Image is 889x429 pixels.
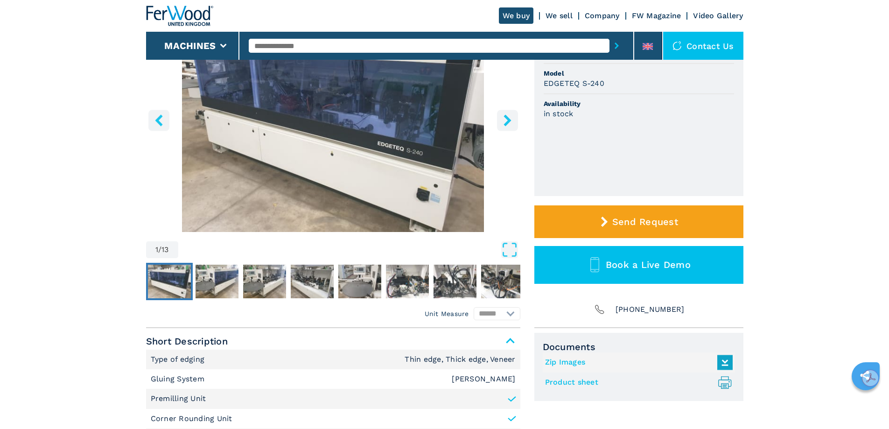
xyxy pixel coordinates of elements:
[146,263,520,300] nav: Thumbnail Navigation
[155,246,158,253] span: 1
[497,110,518,131] button: right-button
[499,7,534,24] a: We buy
[609,35,624,56] button: submit-button
[606,259,691,270] span: Book a Live Demo
[534,205,743,238] button: Send Request
[336,263,383,300] button: Go to Slide 5
[291,265,334,298] img: 32d18be6db4ff89d7b35cadc53981ede
[146,6,520,232] div: Go to Slide 1
[338,265,381,298] img: a59ddc7d54afbdfb7a5063b8dc82af78
[616,303,685,316] span: [PHONE_NUMBER]
[194,263,240,300] button: Go to Slide 2
[384,263,431,300] button: Go to Slide 6
[146,6,520,232] img: Single Sided Edgebanders HOMAG EDGETEQ S-240
[241,263,288,300] button: Go to Slide 3
[146,263,193,300] button: Go to Slide 1
[146,333,520,350] span: Short Description
[545,375,728,390] a: Product sheet
[672,41,682,50] img: Contact us
[632,11,681,20] a: FW Magazine
[151,354,207,365] p: Type of edging
[146,6,213,26] img: Ferwood
[585,11,620,20] a: Company
[151,374,207,384] p: Gluing System
[434,265,476,298] img: 1c9ce87ec2cb49cc892a76df08b913c2
[151,414,232,424] p: Corner Rounding Unit
[432,263,478,300] button: Go to Slide 7
[546,11,573,20] a: We sell
[545,355,728,370] a: Zip Images
[849,387,882,422] iframe: Chat
[544,108,574,119] h3: in stock
[148,110,169,131] button: left-button
[663,32,743,60] div: Contact us
[544,78,604,89] h3: EDGETEQ S-240
[151,394,206,404] p: Premilling Unit
[164,40,216,51] button: Machines
[425,309,469,318] em: Unit Measure
[161,246,169,253] span: 13
[481,265,524,298] img: 90abc0847c45699bfcb6a2eb98f5d373
[612,216,678,227] span: Send Request
[405,356,515,363] em: Thin edge, Thick edge, Veneer
[148,265,191,298] img: 8ae8ab433acd1bdaec6ff3a5e7f19cc0
[452,375,515,383] em: [PERSON_NAME]
[693,11,743,20] a: Video Gallery
[479,263,526,300] button: Go to Slide 8
[243,265,286,298] img: 23d271a1714953735190779ca908de23
[853,364,876,387] a: sharethis
[593,303,606,316] img: Phone
[196,265,238,298] img: b0abb6ecca3f613c4f796d5bec2292c0
[544,69,734,78] span: Model
[289,263,336,300] button: Go to Slide 4
[544,99,734,108] span: Availability
[386,265,429,298] img: cc689adb0e1cdf7dba0b913c3a391282
[181,241,518,258] button: Open Fullscreen
[543,341,735,352] span: Documents
[158,246,161,253] span: /
[534,246,743,284] button: Book a Live Demo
